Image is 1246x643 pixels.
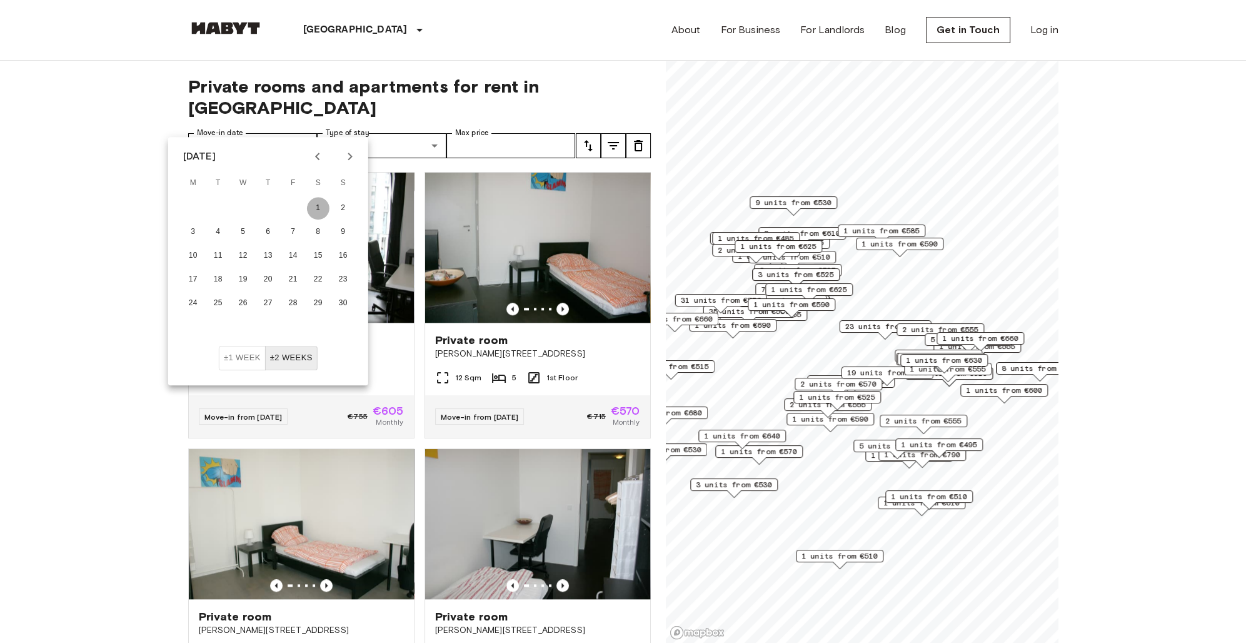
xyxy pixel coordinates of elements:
div: Map marker [793,391,881,410]
div: Map marker [878,497,965,516]
div: Map marker [765,283,853,303]
span: 2 units from €555 [902,324,978,335]
span: 1st Floor [546,372,578,383]
button: Previous image [556,579,569,592]
div: Map marker [715,445,803,465]
button: tune [601,133,626,158]
span: 1 units from €485 [718,233,794,244]
span: 2 units from €570 [800,378,877,390]
img: Habyt [188,22,263,34]
label: Type of stay [326,128,369,138]
div: Map marker [904,363,992,382]
div: Map marker [905,367,993,387]
button: Previous image [320,579,333,592]
span: Monthly [612,417,640,428]
div: Map marker [856,238,943,257]
button: 3 [182,221,204,243]
img: Marketing picture of unit DE-01-302-008-02 [189,449,414,599]
div: Map marker [712,244,800,263]
button: 28 [282,292,304,315]
button: Previous image [270,579,283,592]
span: 1 units from €515 [633,361,709,372]
span: 4 units from €605 [813,376,889,387]
div: Map marker [960,384,1048,403]
span: Move-in from [DATE] [441,412,519,422]
div: Map marker [698,430,786,449]
span: 1 units from €645 [900,350,977,362]
span: Tuesday [207,171,229,196]
span: 7 units from €585 [761,284,837,295]
div: Map marker [795,378,882,397]
button: 30 [332,292,354,315]
div: [DATE] [183,149,216,164]
div: Map marker [750,196,837,216]
button: Previous image [506,303,519,315]
button: tune [576,133,601,158]
div: Map marker [720,308,807,328]
button: 8 [307,221,329,243]
div: Map marker [627,360,715,380]
div: Map marker [748,298,835,318]
span: 1 units from €510 [801,550,878,562]
span: 1 units from €660 [942,333,1018,344]
div: Map marker [878,448,966,468]
button: Previous image [556,303,569,315]
a: Get in Touch [926,17,1010,43]
div: Map marker [786,413,874,432]
button: 26 [232,292,254,315]
span: Monthly [376,417,403,428]
div: Map marker [895,438,983,458]
a: Mapbox logo [670,625,725,640]
a: Log in [1030,23,1058,38]
button: 22 [307,268,329,291]
img: Marketing picture of unit DE-01-302-004-04 [425,173,650,323]
button: 13 [257,245,279,267]
button: 10 [182,245,204,267]
button: 21 [282,268,304,291]
button: 11 [207,245,229,267]
span: Friday [282,171,304,196]
div: Map marker [631,313,718,332]
span: 8 units from €570 [1002,363,1078,374]
div: Map marker [853,440,941,459]
span: 1 units from €630 [906,355,982,366]
div: Map marker [841,367,933,386]
span: 1 units from €610 [883,497,960,509]
a: Marketing picture of unit DE-01-302-004-04Previous imagePrevious imagePrivate room[PERSON_NAME][S... [425,172,651,438]
div: Map marker [937,332,1024,352]
button: 29 [307,292,329,315]
a: For Business [720,23,780,38]
div: Map marker [689,319,776,338]
span: 3 units from €525 [760,265,836,276]
span: [PERSON_NAME][STREET_ADDRESS] [435,624,640,637]
span: 5 units from €660 [930,334,1007,345]
button: 14 [282,245,304,267]
button: 24 [182,292,204,315]
div: Map marker [896,353,983,372]
span: Monday [182,171,204,196]
span: 1 units from €690 [695,320,771,331]
span: 5 [511,372,516,383]
span: 12 Sqm [455,372,482,383]
div: Map marker [897,323,984,343]
span: Private room [435,609,508,624]
span: Private room [199,609,272,624]
div: Map marker [748,251,836,270]
span: 1 units from €590 [862,238,938,250]
div: Map marker [900,354,988,373]
span: Sunday [332,171,354,196]
span: 1 units from €600 [966,385,1042,396]
span: 1 units from €570 [721,446,797,457]
a: About [671,23,701,38]
span: 5 units from €590 [859,440,935,452]
div: Map marker [620,443,707,463]
span: €755 [348,411,368,422]
span: €570 [611,405,640,417]
div: Map marker [880,415,967,434]
label: Max price [455,128,489,138]
div: Map marker [807,375,895,395]
span: [PERSON_NAME][STREET_ADDRESS] [199,624,404,637]
button: Previous month [307,146,328,167]
span: 19 units from €575 [847,367,927,378]
span: 2 units from €555 [790,399,866,410]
